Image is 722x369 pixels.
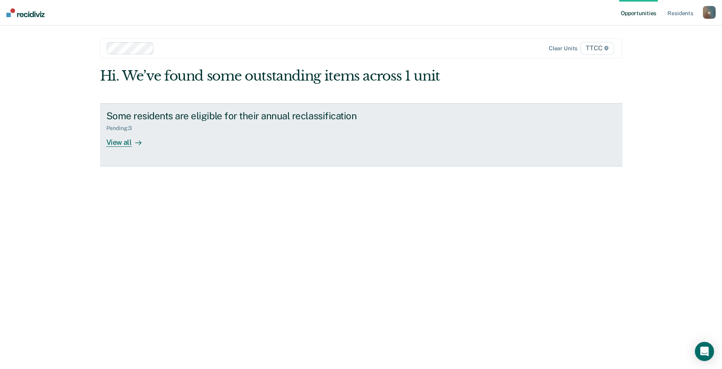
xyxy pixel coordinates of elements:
[695,342,714,361] div: Open Intercom Messenger
[6,8,45,17] img: Recidiviz
[100,68,518,84] div: Hi. We’ve found some outstanding items across 1 unit
[703,6,716,19] button: e
[106,131,151,147] div: View all
[106,110,386,122] div: Some residents are eligible for their annual reclassification
[581,42,614,55] span: TTCC
[549,45,578,52] div: Clear units
[106,125,139,132] div: Pending : 3
[100,103,622,166] a: Some residents are eligible for their annual reclassificationPending:3View all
